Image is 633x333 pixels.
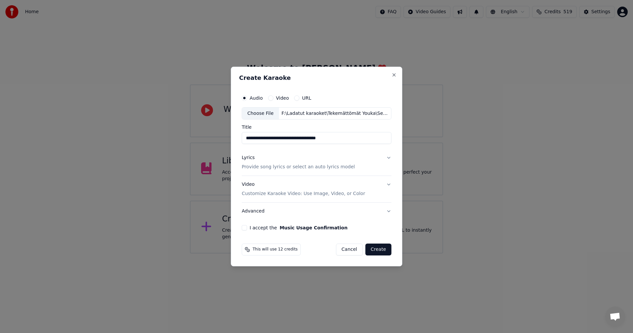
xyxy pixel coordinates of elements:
[250,225,347,230] label: I accept the
[336,244,363,255] button: Cancel
[242,190,365,197] p: Customize Karaoke Video: Use Image, Video, or Color
[242,176,391,203] button: VideoCustomize Karaoke Video: Use Image, Video, or Color
[302,96,311,100] label: URL
[242,155,255,161] div: Lyrics
[242,150,391,176] button: LyricsProvide song lyrics or select an auto lyrics model
[276,96,289,100] label: Video
[365,244,391,255] button: Create
[242,125,391,130] label: Title
[239,75,394,81] h2: Create Karaoke
[253,247,298,252] span: This will use 12 credits
[242,182,365,197] div: Video
[280,225,347,230] button: I accept the
[242,108,279,119] div: Choose File
[250,96,263,100] label: Audio
[242,203,391,220] button: Advanced
[279,110,391,117] div: F:\Ladatut karaoket\Tekemättömät Youka\Sekalaista\Turhaan siipi maassa [MEDICAL_DATA] [PERSON_NAM...
[242,164,355,171] p: Provide song lyrics or select an auto lyrics model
